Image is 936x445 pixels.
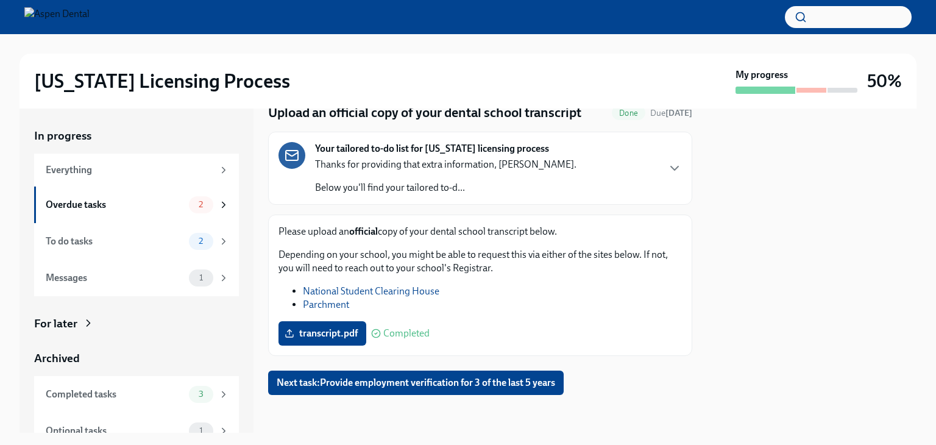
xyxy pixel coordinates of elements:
[192,426,210,435] span: 1
[46,388,184,401] div: Completed tasks
[303,285,439,297] a: National Student Clearing House
[34,316,239,332] a: For later
[34,316,77,332] div: For later
[46,198,184,212] div: Overdue tasks
[315,158,576,171] p: Thanks for providing that extra information, [PERSON_NAME].
[278,225,682,238] p: Please upload an copy of your dental school transcript below.
[650,108,692,118] span: Due
[191,200,210,209] span: 2
[192,273,210,282] span: 1
[315,181,576,194] p: Below you'll find your tailored to-d...
[736,68,788,82] strong: My progress
[315,142,549,155] strong: Your tailored to-do list for [US_STATE] licensing process
[24,7,90,27] img: Aspen Dental
[650,107,692,119] span: September 6th, 2025 10:00
[34,260,239,296] a: Messages1
[46,235,184,248] div: To do tasks
[277,377,555,389] span: Next task : Provide employment verification for 3 of the last 5 years
[46,271,184,285] div: Messages
[34,154,239,187] a: Everything
[268,371,564,395] button: Next task:Provide employment verification for 3 of the last 5 years
[34,223,239,260] a: To do tasks2
[34,351,239,366] a: Archived
[278,248,682,275] p: Depending on your school, you might be able to request this via either of the sites below. If not...
[46,424,184,438] div: Optional tasks
[191,390,211,399] span: 3
[867,70,902,92] h3: 50%
[34,187,239,223] a: Overdue tasks2
[383,329,430,338] span: Completed
[303,299,349,310] a: Parchment
[34,69,290,93] h2: [US_STATE] Licensing Process
[46,163,213,177] div: Everything
[278,321,366,346] label: transcript.pdf
[612,109,645,118] span: Done
[268,104,581,122] h4: Upload an official copy of your dental school transcript
[34,376,239,413] a: Completed tasks3
[665,108,692,118] strong: [DATE]
[349,226,378,237] strong: official
[287,327,358,340] span: transcript.pdf
[34,128,239,144] a: In progress
[191,237,210,246] span: 2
